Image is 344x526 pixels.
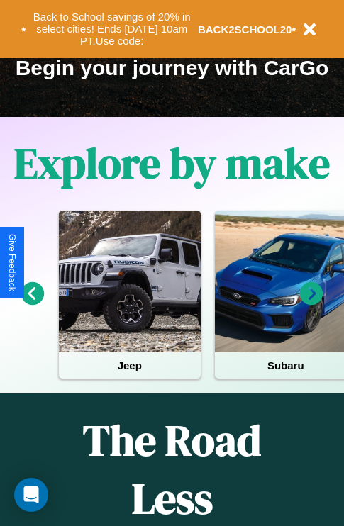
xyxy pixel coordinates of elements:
h1: Explore by make [14,134,330,192]
button: Back to School savings of 20% in select cities! Ends [DATE] 10am PT.Use code: [26,7,198,51]
b: BACK2SCHOOL20 [198,23,292,35]
h4: Jeep [59,352,201,379]
div: Open Intercom Messenger [14,478,48,512]
div: Give Feedback [7,234,17,291]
